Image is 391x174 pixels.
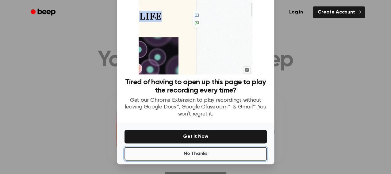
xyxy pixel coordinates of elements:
[283,5,309,19] a: Log in
[26,6,61,18] a: Beep
[125,78,267,95] h3: Tired of having to open up this page to play the recording every time?
[125,130,267,143] button: Get It Now
[125,97,267,118] p: Get our Chrome Extension to play recordings without leaving Google Docs™, Google Classroom™, & Gm...
[313,6,365,18] a: Create Account
[125,147,267,161] button: No Thanks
